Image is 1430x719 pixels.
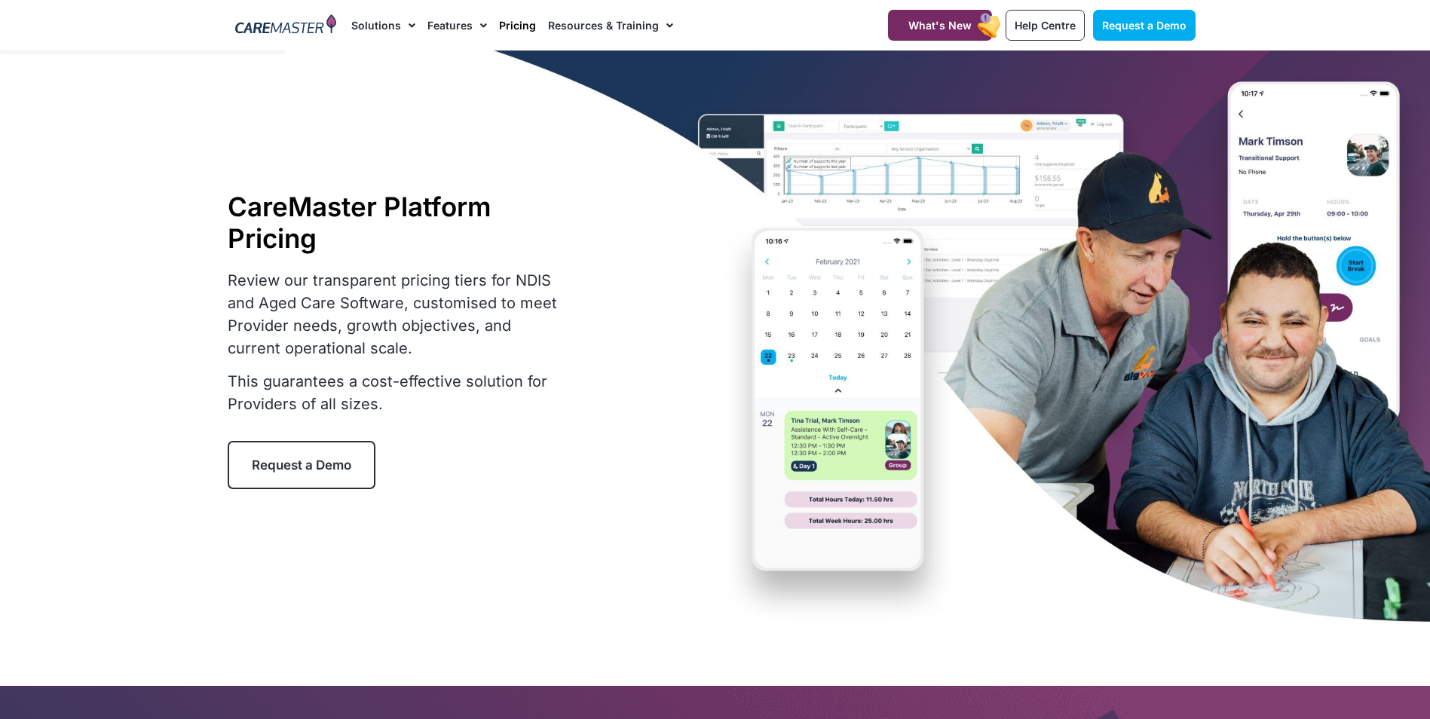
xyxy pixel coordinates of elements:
a: Request a Demo [228,441,375,489]
span: Request a Demo [252,457,351,473]
a: Request a Demo [1093,10,1196,41]
span: Help Centre [1015,19,1076,32]
img: CareMaster Logo [235,14,337,37]
h1: CareMaster Platform Pricing [228,191,567,254]
p: This guarantees a cost-effective solution for Providers of all sizes. [228,370,567,415]
span: Request a Demo [1102,19,1187,32]
p: Review our transparent pricing tiers for NDIS and Aged Care Software, customised to meet Provider... [228,269,567,359]
a: Help Centre [1006,10,1085,41]
span: What's New [908,19,972,32]
a: What's New [888,10,992,41]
